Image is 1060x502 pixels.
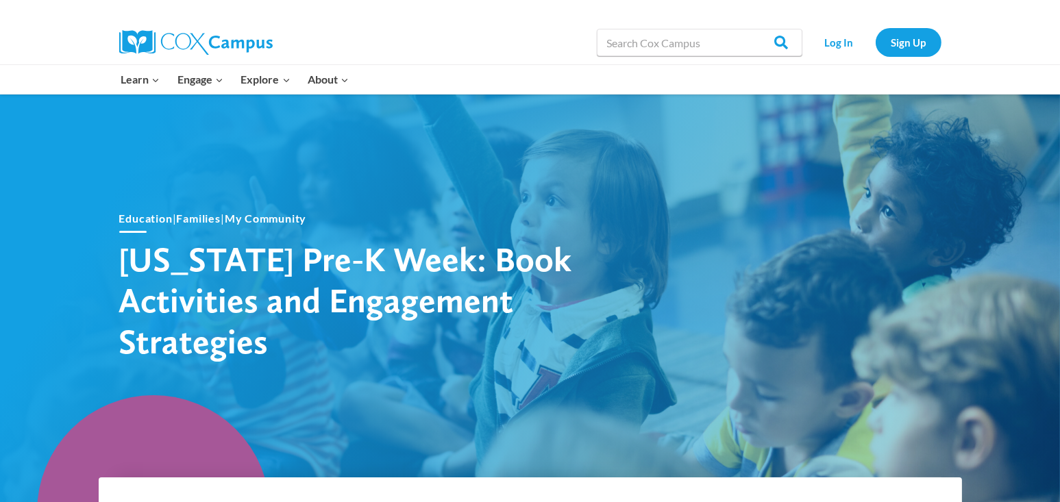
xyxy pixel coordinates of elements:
[119,30,273,55] img: Cox Campus
[299,65,358,94] button: Child menu of About
[809,28,941,56] nav: Secondary Navigation
[119,238,599,362] h1: [US_STATE] Pre-K Week: Book Activities and Engagement Strategies
[112,65,169,94] button: Child menu of Learn
[597,29,802,56] input: Search Cox Campus
[876,28,941,56] a: Sign Up
[809,28,869,56] a: Log In
[119,212,307,225] span: | |
[119,212,173,225] a: Education
[232,65,299,94] button: Child menu of Explore
[225,212,307,225] a: My Community
[169,65,232,94] button: Child menu of Engage
[112,65,358,94] nav: Primary Navigation
[177,212,221,225] a: Families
